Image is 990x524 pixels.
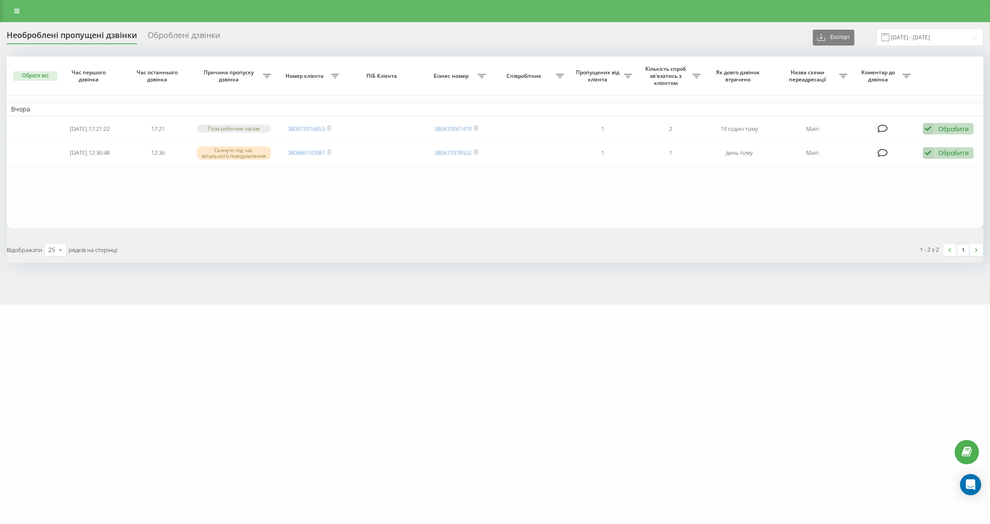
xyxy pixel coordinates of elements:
[636,118,705,140] td: 2
[938,125,969,133] div: Обробити
[920,245,939,254] div: 1 - 2 з 2
[197,146,270,160] div: Скинуто під час вітального повідомлення
[568,142,637,165] td: 1
[705,142,773,165] td: день тому
[288,149,325,157] a: 380686150987
[69,246,117,254] span: рядків на сторінці
[288,125,325,133] a: 380972916853
[568,118,637,140] td: 1
[636,142,705,165] td: 1
[48,245,55,254] div: 25
[197,69,263,83] span: Причина пропуску дзвінка
[813,30,854,46] button: Експорт
[426,73,478,80] span: Бізнес номер
[495,73,556,80] span: Співробітник
[56,118,124,140] td: [DATE] 17:21:22
[773,118,852,140] td: Main
[434,125,472,133] a: 380670061479
[712,69,766,83] span: Як довго дзвінок втрачено
[960,474,981,495] div: Open Intercom Messenger
[434,149,472,157] a: 380673378502
[148,31,220,44] div: Оброблені дзвінки
[63,69,116,83] span: Час першого дзвінка
[280,73,331,80] span: Номер клієнта
[7,103,983,116] td: Вчора
[956,244,970,256] a: 1
[197,125,270,132] div: Поза робочим часом
[7,246,42,254] span: Відображати
[131,69,185,83] span: Час останнього дзвінка
[938,149,969,157] div: Обробити
[351,73,414,80] span: ПІБ Клієнта
[56,142,124,165] td: [DATE] 12:36:48
[7,31,137,44] div: Необроблені пропущені дзвінки
[705,118,773,140] td: 19 годин тому
[124,118,192,140] td: 17:21
[573,69,624,83] span: Пропущених від клієнта
[856,69,903,83] span: Коментар до дзвінка
[773,142,852,165] td: Main
[641,65,693,86] span: Кількість спроб зв'язатись з клієнтом
[124,142,192,165] td: 12:36
[778,69,839,83] span: Назва схеми переадресації
[13,71,57,81] button: Обрати всі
